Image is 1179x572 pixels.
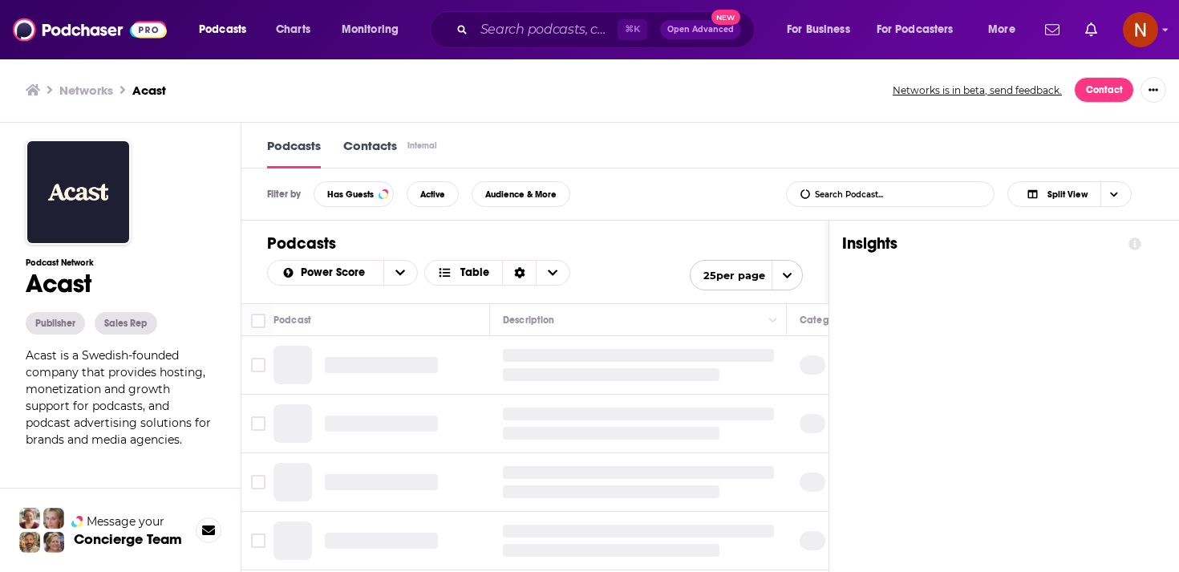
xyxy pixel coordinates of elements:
[424,260,571,286] button: Choose View
[26,312,85,335] button: Publisher
[251,358,265,372] span: Toggle select row
[43,532,64,553] img: Barbara Profile
[1047,190,1088,199] span: Split View
[26,268,215,299] h1: Acast
[132,83,166,98] a: Acast
[87,513,164,529] span: Message your
[1039,16,1066,43] a: Show notifications dropdown
[1123,12,1158,47] span: Logged in as AdelNBM
[842,233,1116,254] h1: Insights
[342,18,399,41] span: Monitoring
[1079,16,1104,43] a: Show notifications dropdown
[74,531,182,547] h3: Concierge Team
[787,18,850,41] span: For Business
[618,19,647,40] span: ⌘ K
[877,18,954,41] span: For Podcasters
[660,20,741,39] button: Open AdvancedNew
[273,310,311,330] div: Podcast
[503,310,554,330] div: Description
[26,258,215,268] h3: Podcast Network
[199,18,246,41] span: Podcasts
[265,17,320,43] a: Charts
[383,261,417,285] button: open menu
[988,18,1015,41] span: More
[445,11,770,48] div: Search podcasts, credits, & more...
[267,138,321,168] a: Podcasts
[1141,77,1166,103] button: Show More Button
[95,312,157,335] button: Sales Rep
[800,310,849,330] div: Categories
[314,181,394,207] button: Has Guests
[13,14,167,45] img: Podchaser - Follow, Share and Rate Podcasts
[251,533,265,548] span: Toggle select row
[866,17,977,43] button: open menu
[667,26,734,34] span: Open Advanced
[19,532,40,553] img: Jon Profile
[251,416,265,431] span: Toggle select row
[26,348,211,447] span: Acast is a Swedish-founded company that provides hosting, monetization and growth support for pod...
[19,508,40,529] img: Sydney Profile
[420,190,445,199] span: Active
[267,233,803,254] h1: Podcasts
[407,140,437,151] div: Internal
[764,311,783,331] button: Column Actions
[1007,181,1132,207] button: Choose View
[330,17,419,43] button: open menu
[472,181,570,207] button: Audience & More
[711,10,740,25] span: New
[502,261,536,285] div: Sort Direction
[776,17,870,43] button: open menu
[43,508,64,529] img: Jules Profile
[267,189,301,200] h3: Filter by
[1074,77,1134,103] a: Contact
[251,475,265,489] span: Toggle select row
[327,190,374,199] span: Has Guests
[276,18,310,41] span: Charts
[1123,12,1158,47] button: Show profile menu
[59,83,113,98] a: Networks
[691,263,765,288] span: 25 per page
[887,83,1068,97] button: Networks is in beta, send feedback.
[977,17,1035,43] button: open menu
[690,260,803,290] button: open menu
[267,260,418,286] h2: Choose List sort
[1007,181,1153,207] h2: Choose View
[268,267,383,278] button: open menu
[188,17,267,43] button: open menu
[26,140,131,245] img: Acast logo
[1123,12,1158,47] img: User Profile
[301,267,371,278] span: Power Score
[485,190,557,199] span: Audience & More
[460,267,489,278] span: Table
[474,17,618,43] input: Search podcasts, credits, & more...
[407,181,459,207] button: Active
[343,138,440,168] a: ContactsInternal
